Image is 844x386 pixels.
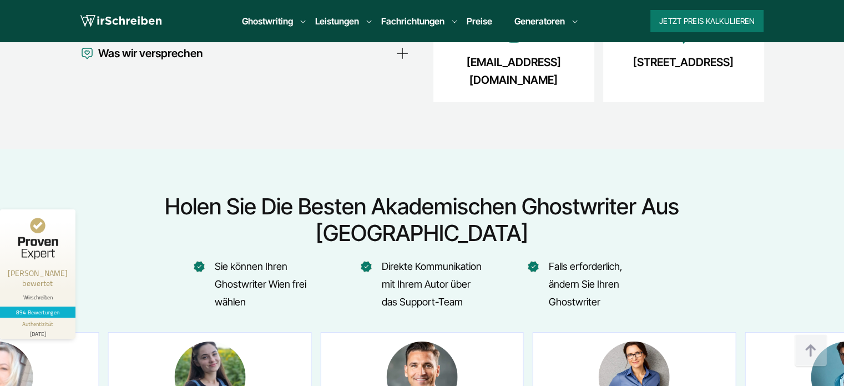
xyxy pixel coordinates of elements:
button: Jetzt Preis kalkulieren [650,10,764,32]
summary: Was wir versprechen [80,44,411,62]
a: [STREET_ADDRESS] [633,53,734,71]
li: Sie können Ihren Ghostwriter Wien frei wählen [194,258,316,311]
img: logo wirschreiben [80,13,161,29]
a: Leistungen [315,14,359,28]
img: button top [794,334,827,368]
img: Icon [80,44,94,62]
a: Generatoren [514,14,565,28]
div: Authentizität [22,320,54,328]
span: Was wir versprechen [98,44,203,62]
div: Wirschreiben [4,294,71,301]
li: Direkte Kommunikation mit Ihrem Autor über das Support-Team [361,258,483,311]
a: Fachrichtungen [381,14,444,28]
div: [DATE] [4,328,71,337]
li: Falls erforderlich, ändern Sie Ihren Ghostwriter [528,258,650,311]
a: Ghostwriting [242,14,293,28]
h2: Holen Sie die besten akademischen Ghostwriter aus [GEOGRAPHIC_DATA] [77,193,768,247]
a: Preise [467,16,492,27]
a: [EMAIL_ADDRESS][DOMAIN_NAME] [449,53,578,89]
